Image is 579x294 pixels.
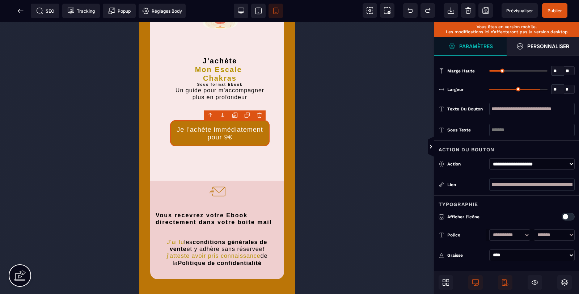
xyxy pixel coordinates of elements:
[447,105,486,113] div: Texte du bouton
[36,7,54,14] span: SEO
[461,3,476,18] span: Nettoyage
[447,252,486,259] div: Graisse
[24,18,138,43] h2: J'achète
[67,7,95,14] span: Tracking
[16,189,139,204] div: Vous recevrez votre Ebook directement dans votre boite mail
[108,7,131,14] span: Popup
[447,87,464,92] span: Largeur
[142,7,182,14] span: Réglages Body
[363,3,377,18] span: Voir les composants
[447,126,486,134] div: Sous texte
[251,4,266,18] span: Voir tablette
[447,68,475,74] span: Marge haute
[234,4,248,18] span: Voir bureau
[438,24,575,29] p: Vous êtes en version mobile.
[447,231,486,239] div: Police
[447,270,486,287] span: Taille de police du texte principal
[31,4,59,18] span: Métadata SEO
[269,4,283,18] span: Voir mobile
[542,3,567,18] span: Enregistrer le contenu
[13,4,28,18] span: Retour
[62,4,100,18] span: Code de suivi
[22,215,134,247] text: les et y adhère sans réserve de la
[420,3,435,18] span: Rétablir
[444,3,458,18] span: Importer
[557,275,572,290] span: Ouvrir les calques
[527,43,569,49] strong: Personnaliser
[506,8,533,13] span: Prévisualiser
[24,65,138,81] text: Un guide pour m'accompagner plus en profondeur
[120,224,125,230] i: et
[459,43,493,49] strong: Paramètres
[139,4,186,18] span: Favicon
[507,37,579,56] span: Ouvrir le gestionnaire de styles
[31,98,130,125] button: Je l'achète immédiatement pour 9€
[447,160,486,168] div: Action
[439,181,486,188] div: Lien
[38,238,122,244] b: Politique de confidentialité
[434,37,507,56] span: Ouvrir le gestionnaire de styles
[103,4,136,18] span: Créer une alerte modale
[434,136,441,158] span: Afficher les vues
[468,275,483,290] span: Afficher le desktop
[528,275,542,290] span: Masquer le bloc
[439,213,529,220] p: Afficher l'icône
[403,3,418,18] span: Défaire
[548,8,562,13] span: Publier
[498,275,512,290] span: Afficher le mobile
[380,3,394,18] span: Capture d'écran
[439,275,453,290] span: Ouvrir les blocs
[478,3,493,18] span: Enregistrer
[30,217,130,230] b: conditions générales de vente
[24,61,138,65] h2: Sous format Ebook
[434,195,579,209] div: Typographie
[438,29,575,34] p: Les modifications ici n’affecteront pas la version desktop
[69,155,87,179] img: 2ad356435267d6424ff9d7e891453a0c_lettre_small.png
[434,140,579,154] div: Action du bouton
[502,3,538,18] span: Aperçu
